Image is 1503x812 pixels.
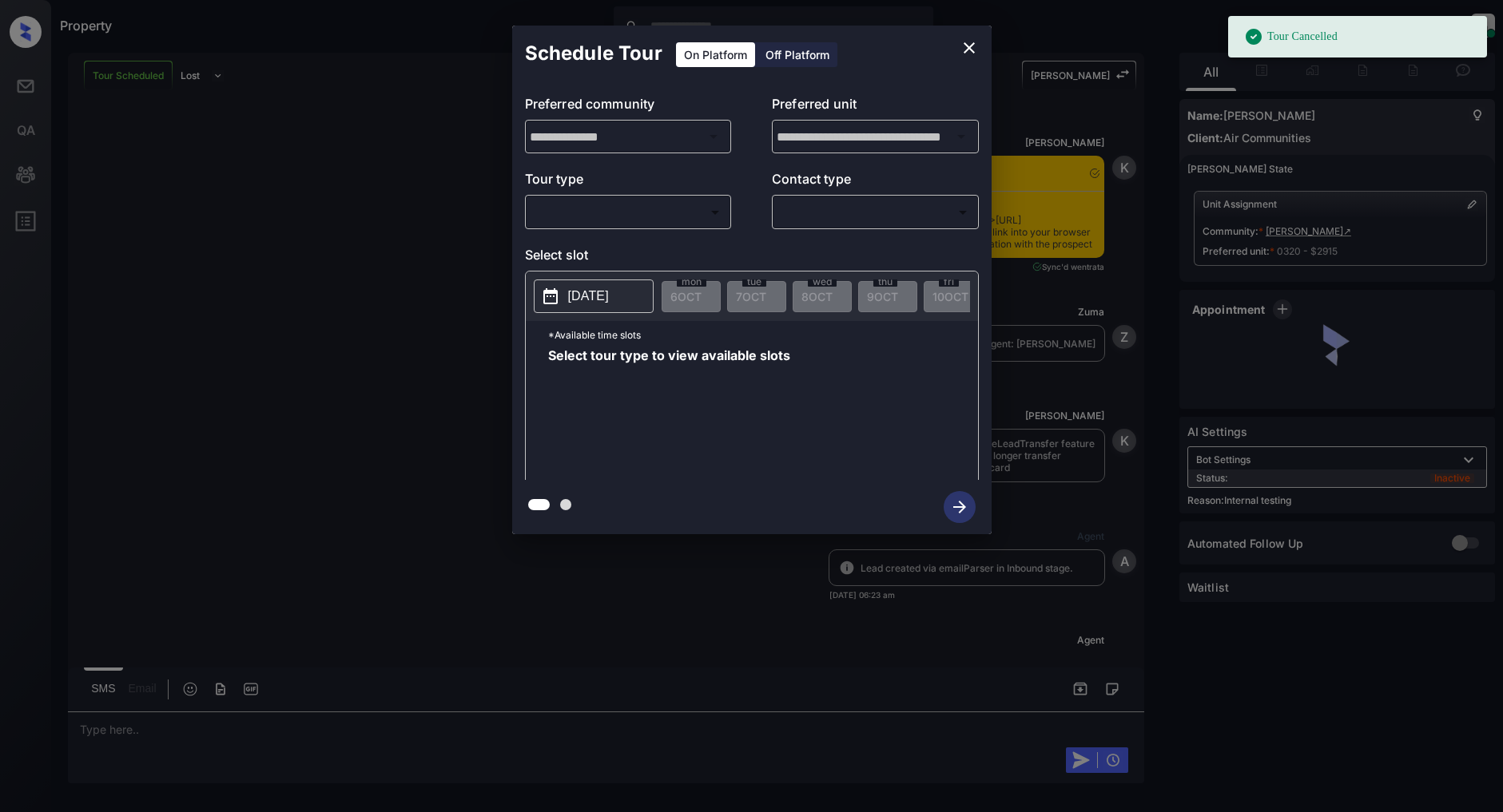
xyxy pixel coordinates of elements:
div: Off Platform [757,42,837,67]
p: Preferred community [525,94,732,120]
button: close [953,32,985,64]
p: Preferred unit [772,94,979,120]
div: Tour Cancelled [1244,21,1338,53]
p: Tour type [525,169,732,195]
h2: Schedule Tour [512,26,675,81]
span: Select tour type to view available slots [548,349,790,477]
p: Contact type [772,169,979,195]
p: *Available time slots [548,321,978,349]
button: [DATE] [534,279,654,313]
p: Select slot [525,245,979,271]
div: On Platform [676,42,755,67]
p: [DATE] [568,287,609,306]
